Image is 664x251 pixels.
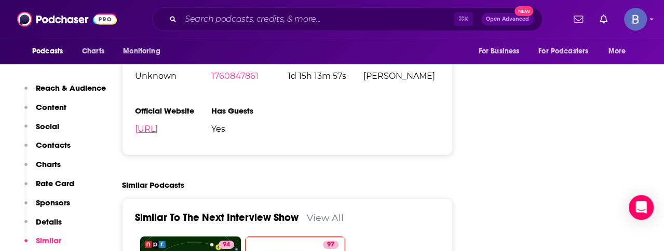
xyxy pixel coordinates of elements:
a: Show notifications dropdown [570,10,587,28]
button: Details [24,217,62,236]
div: Open Intercom Messenger [629,195,654,220]
img: User Profile [624,8,647,31]
p: Similar [36,235,61,245]
span: Charts [82,44,104,59]
a: Similar To The Next Interview Show [135,211,299,224]
span: More [608,44,626,59]
button: Show profile menu [624,8,647,31]
button: Charts [24,159,61,178]
input: Search podcasts, credits, & more... [181,11,454,27]
p: Reach & Audience [36,83,106,93]
button: Content [24,102,66,121]
a: View All [307,212,344,223]
p: Charts [36,159,61,169]
p: Social [36,121,59,131]
button: Open AdvancedNew [481,13,534,25]
span: For Podcasters [538,44,588,59]
button: Social [24,121,59,141]
a: Charts [75,41,111,61]
a: 1760847861 [211,71,259,81]
p: Contacts [36,140,71,150]
a: 97 [323,241,338,249]
h2: Similar Podcasts [122,180,184,190]
a: [URL] [135,124,158,134]
span: ⌘ K [454,12,473,26]
p: Content [36,102,66,112]
button: open menu [471,41,532,61]
img: Podchaser - Follow, Share and Rate Podcasts [17,9,117,29]
span: Monitoring [123,44,160,59]
h3: Has Guests [211,106,288,116]
button: Contacts [24,140,71,159]
span: New [514,6,533,16]
a: Show notifications dropdown [595,10,612,28]
button: open menu [116,41,173,61]
span: Open Advanced [486,17,529,22]
span: Logged in as BTallent [624,8,647,31]
div: Search podcasts, credits, & more... [152,7,543,31]
button: open menu [25,41,76,61]
p: Rate Card [36,178,74,188]
span: For Business [478,44,519,59]
span: [PERSON_NAME] [363,71,440,81]
span: 94 [223,240,230,250]
a: 94 [219,241,234,249]
span: Unknown [135,71,211,81]
button: open menu [532,41,603,61]
button: Rate Card [24,178,74,198]
span: Yes [211,124,288,134]
span: Podcasts [32,44,63,59]
p: Sponsors [36,198,70,207]
button: open menu [601,41,639,61]
span: 1d 15h 13m 57s [287,71,363,81]
button: Reach & Audience [24,83,106,102]
h3: Official Website [135,106,211,116]
button: Sponsors [24,198,70,217]
span: 97 [327,240,334,250]
p: Details [36,217,62,227]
